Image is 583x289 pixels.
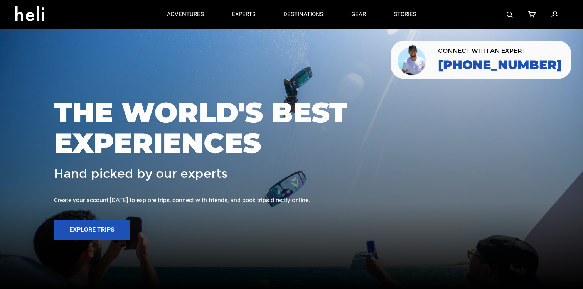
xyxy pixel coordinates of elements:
span: Hand picked by our experts [54,167,227,181]
p: adventures [167,10,204,19]
a: [PHONE_NUMBER] [438,58,562,72]
p: destinations [283,10,324,19]
span: THE WORLD'S BEST EXPERIENCES [54,97,529,158]
button: Explore Trips [54,220,130,240]
div: Create your account [DATE] to explore trips, connect with friends, and book trips directly online. [54,196,529,205]
img: contact our team [396,44,428,76]
img: search-bar-icon.svg [507,12,513,18]
span: CONNECT WITH AN EXPERT [438,48,562,54]
p: experts [232,10,256,19]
